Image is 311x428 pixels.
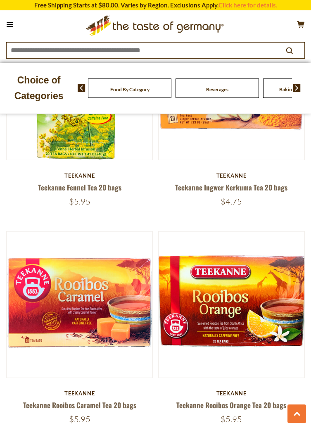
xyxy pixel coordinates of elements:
img: Teekanne Rooibos Orange Tea 20 bags [159,232,304,378]
a: Teekanne Rooibos Orange Tea 20 bags [176,400,286,410]
span: $5.95 [221,414,242,424]
a: Click here for details. [218,1,277,9]
span: $5.95 [69,414,90,424]
a: Beverages [206,86,228,93]
div: Teekanne [6,390,153,397]
img: Teekanne Rooibos Caramel Tea 20 bags [7,232,152,378]
span: $5.95 [69,196,90,207]
a: Teekanne Ingwer Kerkuma Tea 20 bags [175,182,287,193]
div: Teekanne [158,390,305,397]
a: Food By Category [110,86,150,93]
div: Teekanne [158,172,305,179]
span: $4.75 [221,196,242,207]
img: next arrow [293,84,301,92]
a: Teekanne Rooibos Caramel Tea 20 bags [23,400,136,410]
img: previous arrow [78,84,85,92]
div: Teekanne [6,172,153,179]
a: Teekanne Fennel Tea 20 bags [38,182,121,193]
